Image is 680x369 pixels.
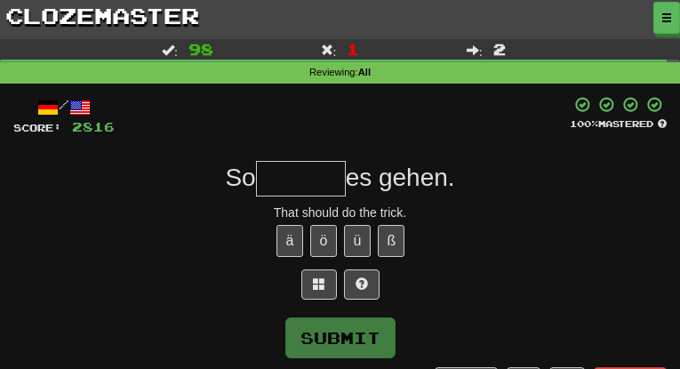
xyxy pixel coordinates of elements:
[321,44,337,56] span: :
[13,204,667,221] div: That should do the trick.
[347,40,359,58] span: 1
[13,122,61,133] span: Score:
[346,164,455,191] span: es gehen.
[162,44,178,56] span: :
[310,225,337,257] button: ö
[467,44,483,56] span: :
[344,225,371,257] button: ü
[225,164,255,191] span: So
[188,40,213,58] span: 98
[570,117,667,130] div: Mastered
[493,40,506,58] span: 2
[13,96,115,118] div: /
[570,118,598,129] span: 100 %
[301,269,337,300] button: Switch sentence to multiple choice alt+p
[358,67,371,77] strong: All
[344,269,380,300] button: Single letter hint - you only get 1 per sentence and score half the points! alt+h
[285,317,396,358] button: Submit
[72,119,115,134] span: 2816
[378,225,404,257] button: ß
[276,225,303,257] button: ä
